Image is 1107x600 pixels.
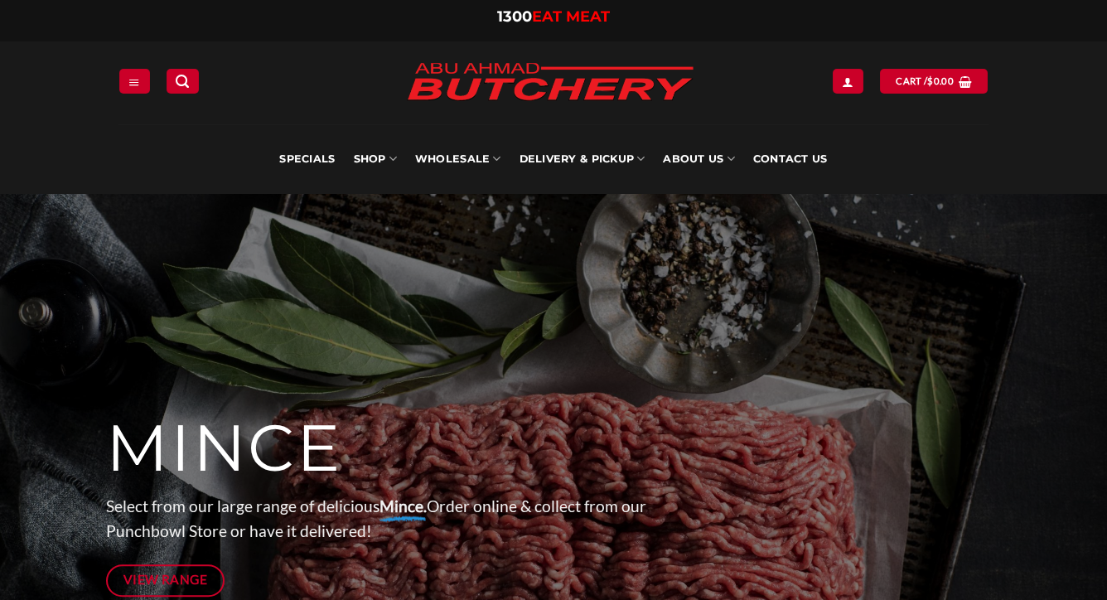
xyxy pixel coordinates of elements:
[927,75,954,86] bdi: 0.00
[106,496,646,541] span: Select from our large range of delicious Order online & collect from our Punchbowl Store or have ...
[106,564,225,597] a: View Range
[497,7,532,26] span: 1300
[354,124,397,194] a: SHOP
[123,569,208,590] span: View Range
[167,69,198,93] a: Search
[880,69,987,93] a: View cart
[497,7,610,26] a: 1300EAT MEAT
[279,124,335,194] a: Specials
[415,124,501,194] a: Wholesale
[393,51,708,114] img: Abu Ahmad Butchery
[106,409,342,488] span: MINCE
[663,124,734,194] a: About Us
[927,74,933,89] span: $
[896,74,954,89] span: Cart /
[379,496,427,515] strong: Mince.
[520,124,645,194] a: Delivery & Pickup
[753,124,828,194] a: Contact Us
[532,7,610,26] span: EAT MEAT
[833,69,863,93] a: Login
[119,69,149,93] a: Menu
